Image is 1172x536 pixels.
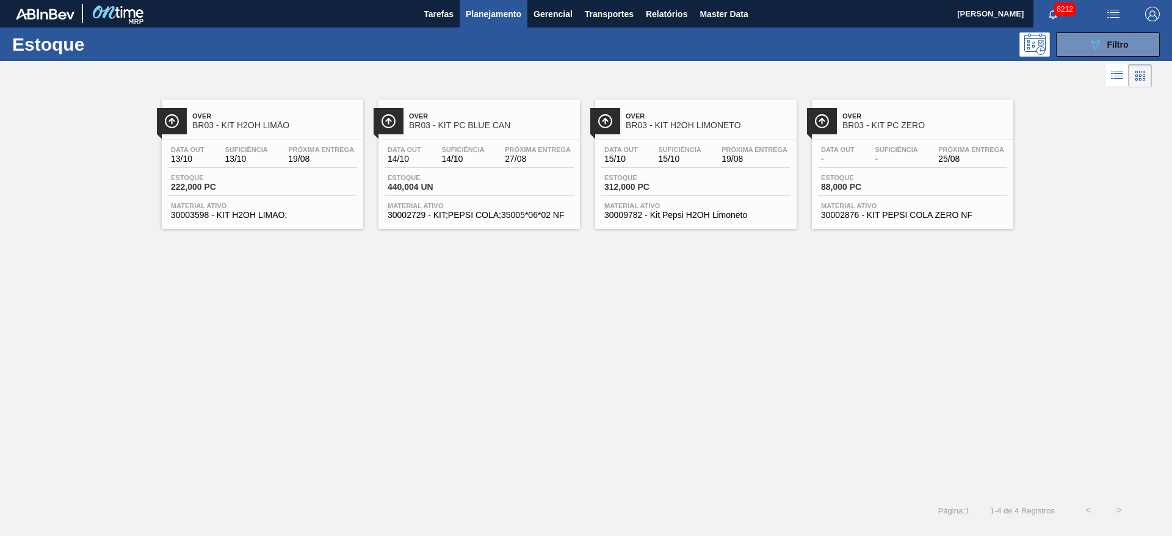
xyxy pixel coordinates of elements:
[1129,64,1152,87] div: Visão em Cards
[534,7,573,21] span: Gerencial
[604,202,787,209] span: Material ativo
[585,7,634,21] span: Transportes
[369,90,586,229] a: ÍconeOverBR03 - KIT PC BLUE CANData out14/10Suficiência14/10Próxima Entrega27/08Estoque440,004 UN...
[409,112,574,120] span: Over
[821,183,906,192] span: 88,000 PC
[409,121,574,130] span: BR03 - KIT PC BLUE CAN
[12,37,195,51] h1: Estoque
[626,112,790,120] span: Over
[1033,5,1073,23] button: Notificações
[388,202,571,209] span: Material ativo
[803,90,1019,229] a: ÍconeOverBR03 - KIT PC ZEROData out-Suficiência-Próxima Entrega25/08Estoque88,000 PCMaterial ativ...
[842,112,1007,120] span: Over
[658,146,701,153] span: Suficiência
[171,183,256,192] span: 222,000 PC
[225,154,267,164] span: 13/10
[153,90,369,229] a: ÍconeOverBR03 - KIT H2OH LIMÃOData out13/10Suficiência13/10Próxima Entrega19/08Estoque222,000 PCM...
[821,146,855,153] span: Data out
[441,154,484,164] span: 14/10
[1106,64,1129,87] div: Visão em Lista
[658,154,701,164] span: 15/10
[722,146,787,153] span: Próxima Entrega
[938,146,1004,153] span: Próxima Entrega
[1104,495,1134,526] button: >
[164,114,179,129] img: Ícone
[821,154,855,164] span: -
[938,154,1004,164] span: 25/08
[1145,7,1160,21] img: Logout
[192,112,357,120] span: Over
[505,146,571,153] span: Próxima Entrega
[388,211,571,220] span: 30002729 - KIT;PEPSI COLA;35005*06*02 NF
[875,146,917,153] span: Suficiência
[1073,495,1104,526] button: <
[441,146,484,153] span: Suficiência
[604,146,638,153] span: Data out
[388,183,473,192] span: 440,004 UN
[604,183,690,192] span: 312,000 PC
[586,90,803,229] a: ÍconeOverBR03 - KIT H2OH LIMONETOData out15/10Suficiência15/10Próxima Entrega19/08Estoque312,000 ...
[388,174,473,181] span: Estoque
[171,154,204,164] span: 13/10
[288,146,354,153] span: Próxima Entrega
[1107,40,1129,49] span: Filtro
[604,154,638,164] span: 15/10
[722,154,787,164] span: 19/08
[626,121,790,130] span: BR03 - KIT H2OH LIMONETO
[604,174,690,181] span: Estoque
[288,154,354,164] span: 19/08
[424,7,454,21] span: Tarefas
[1106,7,1121,21] img: userActions
[646,7,687,21] span: Relatórios
[938,506,969,515] span: Página : 1
[171,146,204,153] span: Data out
[171,211,354,220] span: 30003598 - KIT H2OH LIMAO;
[466,7,521,21] span: Planejamento
[988,506,1055,515] span: 1 - 4 de 4 Registros
[700,7,748,21] span: Master Data
[171,174,256,181] span: Estoque
[821,202,1004,209] span: Material ativo
[821,211,1004,220] span: 30002876 - KIT PEPSI COLA ZERO NF
[192,121,357,130] span: BR03 - KIT H2OH LIMÃO
[381,114,396,129] img: Ícone
[225,146,267,153] span: Suficiência
[875,154,917,164] span: -
[814,114,830,129] img: Ícone
[388,154,421,164] span: 14/10
[598,114,613,129] img: Ícone
[1056,32,1160,57] button: Filtro
[171,202,354,209] span: Material ativo
[821,174,906,181] span: Estoque
[1019,32,1050,57] div: Pogramando: nenhum usuário selecionado
[1054,2,1076,16] span: 8212
[388,146,421,153] span: Data out
[842,121,1007,130] span: BR03 - KIT PC ZERO
[16,9,74,20] img: TNhmsLtSVTkK8tSr43FrP2fwEKptu5GPRR3wAAAABJRU5ErkJggg==
[604,211,787,220] span: 30009782 - Kit Pepsi H2OH Limoneto
[505,154,571,164] span: 27/08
